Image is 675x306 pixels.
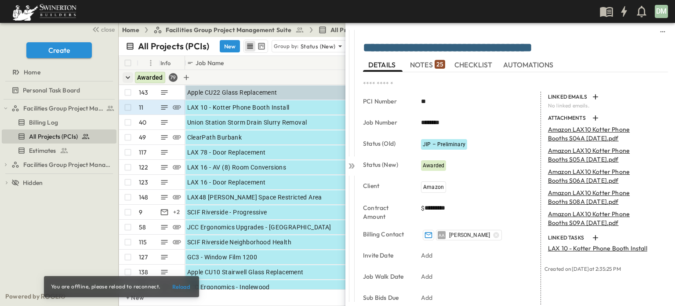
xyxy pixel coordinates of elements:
[140,58,150,68] button: Sort
[187,223,331,232] span: JCC Ergonomics Upgrades - [GEOGRAPHIC_DATA]
[423,141,465,147] span: JIP – Preliminary
[139,268,149,277] p: 138
[301,42,336,51] p: Status (New)
[363,293,409,302] p: Sub Bids Due
[169,73,178,82] div: 79
[343,58,353,68] button: Menu
[363,181,409,190] p: Client
[449,232,490,239] span: [PERSON_NAME]
[363,118,409,127] p: Job Number
[139,238,147,247] p: 115
[187,253,258,262] span: GC3 - Window Film 1200
[2,101,116,115] div: test
[548,114,588,122] p: ATTACHMENTS
[421,251,433,260] p: Add
[139,193,149,202] p: 148
[2,129,116,144] div: test
[23,86,80,95] span: Personal Task Board
[139,148,147,157] p: 117
[187,238,292,247] span: SCIF Riverside Neighborhood Health
[187,283,270,291] span: JCC Ergonomics - Inglewood
[29,146,56,155] span: Estimates
[548,102,663,109] p: No linked emails.
[137,56,159,70] div: #
[368,61,397,69] span: DETAILS
[421,204,425,213] span: $
[187,208,267,217] span: SCIF Riverside - Progressive
[167,280,196,294] button: Reload
[548,167,650,185] p: Amazon LAX10 Kotter Phone Booths S06A [DATE].pdf
[363,139,409,148] p: Status (Old)
[423,162,444,169] span: Awarded
[187,268,304,277] span: Apple CU10 Stairwell Glass Replacement
[166,26,292,34] span: Facilities Group Project Management Suite
[138,40,209,52] p: All Projects (PCIs)
[421,293,433,302] p: Add
[159,56,185,70] div: Info
[187,133,242,142] span: ClearPath Burbank
[548,244,647,253] p: LAX 10 - Kotter Phone Booth Install
[544,265,621,272] span: Created on [DATE] at 2:35:25 PM
[23,104,104,113] span: Facilities Group Project Management Suite
[2,83,116,97] div: test
[330,26,382,34] span: All Projects (PCIs)
[139,103,143,112] p: 11
[187,193,322,202] span: LAX48 [PERSON_NAME] Space Restricted Area
[245,41,255,52] button: row view
[51,279,160,295] div: You are offline, please reload to reconnect.
[363,97,409,106] p: PCI Number
[363,230,409,239] p: Billing Contact
[181,72,192,83] button: Add Row in Group
[187,118,307,127] span: Union Station Storm Drain Slurry Removal
[363,203,409,221] p: Contract Amount
[548,93,588,100] p: LINKED EMAILS
[410,61,445,69] span: NOTES
[421,272,433,281] p: Add
[2,144,116,158] div: test
[548,188,650,206] p: Amazon LAX10 Kotter Phone Booths S08A [DATE].pdf
[160,51,171,75] div: Info
[196,59,224,67] p: Job Name
[655,5,668,18] div: DM
[145,58,156,68] button: Menu
[187,103,290,112] span: LAX 10 - Kotter Phone Booth Install
[256,41,267,52] button: kanban view
[122,26,139,34] a: Home
[436,60,443,69] p: 25
[171,207,182,218] div: + 2
[2,115,116,129] div: test
[363,160,409,169] p: Status (New)
[548,125,650,143] p: Amazon LAX10 Kotter Phone Booths S04A [DATE].pdf
[122,26,400,34] nav: breadcrumbs
[24,68,40,77] span: Home
[137,74,163,81] span: Awarded
[23,160,113,169] span: Facilities Group Project Management Suite (Copy)
[220,40,240,52] button: New
[363,251,409,260] p: Invite Date
[657,26,668,37] button: sidedrawer-menu
[454,61,494,69] span: CHECKLIST
[423,184,444,190] span: Amazon
[548,146,650,164] p: Amazon LAX10 Kotter Phone Booths S05A [DATE].pdf
[274,42,299,51] p: Group by:
[2,158,116,172] div: test
[225,58,235,68] button: Sort
[139,208,142,217] p: 9
[101,25,115,34] span: close
[139,253,148,262] p: 127
[29,118,58,127] span: Billing Log
[29,132,78,141] span: All Projects (PCIs)
[548,210,650,227] p: Amazon LAX10 Kotter Phone Booths S09A [DATE].pdf
[139,163,149,172] p: 122
[187,163,287,172] span: LAX 16 - AV (8) Room Conversions
[187,178,266,187] span: LAX 16 - Door Replacement
[503,61,555,69] span: AUTOMATIONS
[26,42,92,58] button: Create
[187,88,277,97] span: Apple CU22 Glass Replacement
[243,40,268,53] div: table view
[139,118,146,127] p: 40
[139,88,149,97] p: 143
[363,272,409,281] p: Job Walk Date
[548,234,588,241] p: LINKED TASKS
